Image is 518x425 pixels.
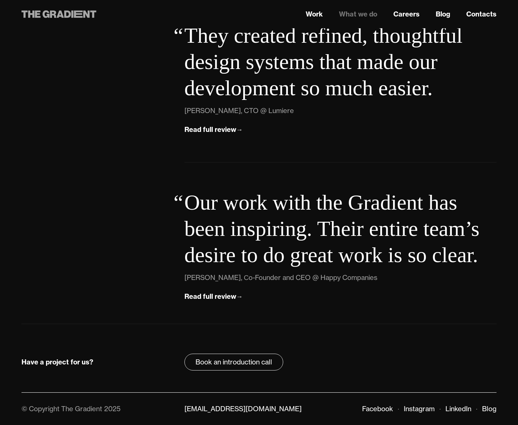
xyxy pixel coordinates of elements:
[236,125,243,134] div: →
[184,105,294,116] div: [PERSON_NAME], CTO @ Lumiere
[236,292,243,301] div: →
[21,358,93,366] strong: Have a project for us?
[184,189,497,268] blockquote: Our work with the Gradient has been inspiring. Their entire team’s desire to do great work is so ...
[436,9,450,19] a: Blog
[306,9,323,19] a: Work
[362,404,393,413] a: Facebook
[184,124,243,135] a: Read full review→
[184,404,302,413] a: [EMAIL_ADDRESS][DOMAIN_NAME]
[339,9,377,19] a: What we do
[184,354,283,370] a: Book an introduction call
[21,404,102,413] div: © Copyright The Gradient
[184,23,497,101] blockquote: They created refined, thoughtful design systems that made our development so much easier.
[184,272,377,283] div: [PERSON_NAME], Сo-Founder and CEO @ Happy Companies
[184,292,236,301] div: Read full review
[184,291,243,302] a: Read full review→
[466,9,497,19] a: Contacts
[482,404,497,413] a: Blog
[184,125,236,134] div: Read full review
[104,404,121,413] div: 2025
[445,404,471,413] a: LinkedIn
[404,404,435,413] a: Instagram
[393,9,420,19] a: Careers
